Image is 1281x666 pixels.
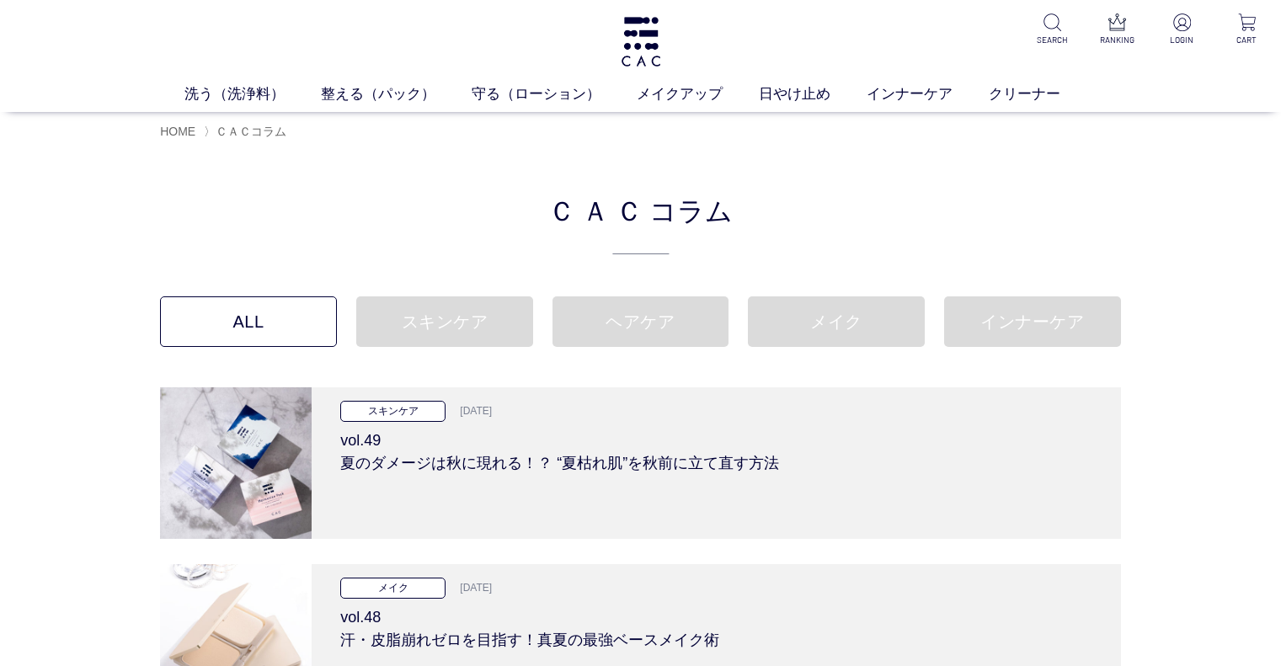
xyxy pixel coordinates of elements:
[472,83,637,105] a: 守る（ローション）
[340,401,446,422] p: スキンケア
[184,83,321,105] a: 洗う（洗浄料）
[1161,34,1203,46] p: LOGIN
[1097,34,1138,46] p: RANKING
[748,296,925,347] a: メイク
[160,296,337,347] a: ALL
[450,402,492,421] p: [DATE]
[321,83,472,105] a: 整える（パック）
[160,387,1121,539] a: 夏のダメージは秋に現れる！？ “夏枯れ肌”を秋前に立て直す方法 スキンケア [DATE] vol.49夏のダメージは秋に現れる！？ “夏枯れ肌”を秋前に立て直す方法
[1032,34,1073,46] p: SEARCH
[204,124,291,140] li: 〉
[340,599,1092,652] h3: vol.48 汗・皮脂崩れゼロを目指す！真夏の最強ベースメイク術
[160,387,312,539] img: 夏のダメージは秋に現れる！？ “夏枯れ肌”を秋前に立て直す方法
[160,189,1121,254] h2: ＣＡＣ
[989,83,1097,105] a: クリーナー
[216,125,286,138] a: ＣＡＣコラム
[759,83,867,105] a: 日やけ止め
[356,296,533,347] a: スキンケア
[637,83,759,105] a: メイクアップ
[1097,13,1138,46] a: RANKING
[1032,13,1073,46] a: SEARCH
[649,189,733,230] span: コラム
[340,578,446,599] p: メイク
[1226,34,1268,46] p: CART
[944,296,1121,347] a: インナーケア
[450,579,492,598] p: [DATE]
[552,296,729,347] a: ヘアケア
[867,83,989,105] a: インナーケア
[160,125,195,138] a: HOME
[619,17,663,67] img: logo
[1161,13,1203,46] a: LOGIN
[340,422,1092,475] h3: vol.49 夏のダメージは秋に現れる！？ “夏枯れ肌”を秋前に立て直す方法
[1226,13,1268,46] a: CART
